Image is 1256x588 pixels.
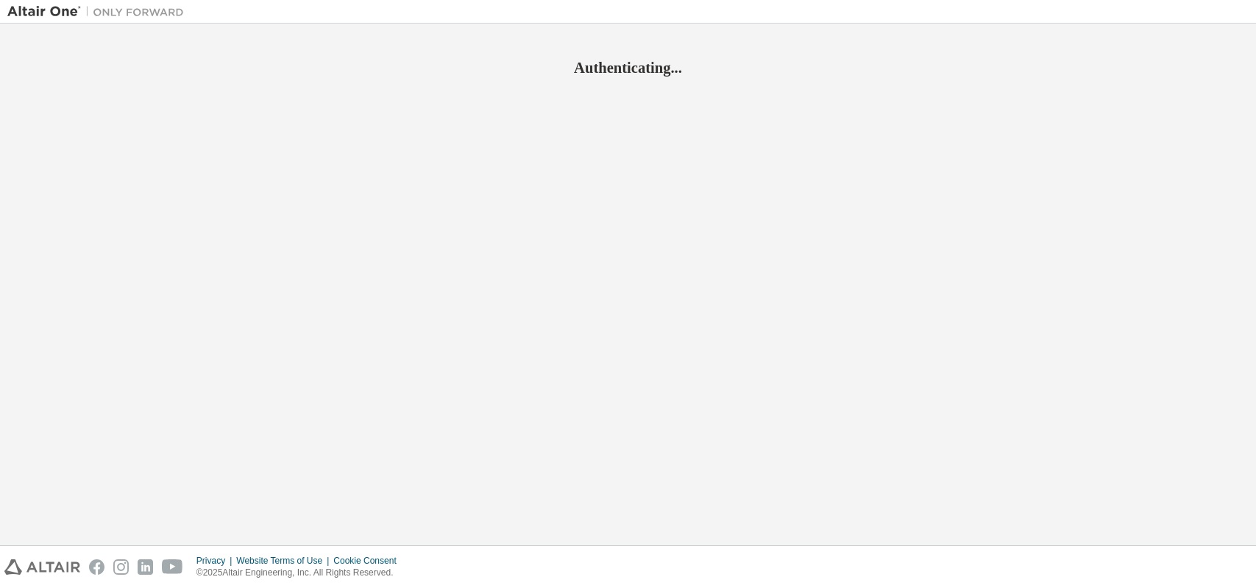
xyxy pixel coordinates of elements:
[7,4,191,19] img: Altair One
[196,555,236,567] div: Privacy
[89,559,104,575] img: facebook.svg
[7,58,1249,77] h2: Authenticating...
[236,555,333,567] div: Website Terms of Use
[4,559,80,575] img: altair_logo.svg
[196,567,405,579] p: © 2025 Altair Engineering, Inc. All Rights Reserved.
[113,559,129,575] img: instagram.svg
[138,559,153,575] img: linkedin.svg
[333,555,405,567] div: Cookie Consent
[162,559,183,575] img: youtube.svg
